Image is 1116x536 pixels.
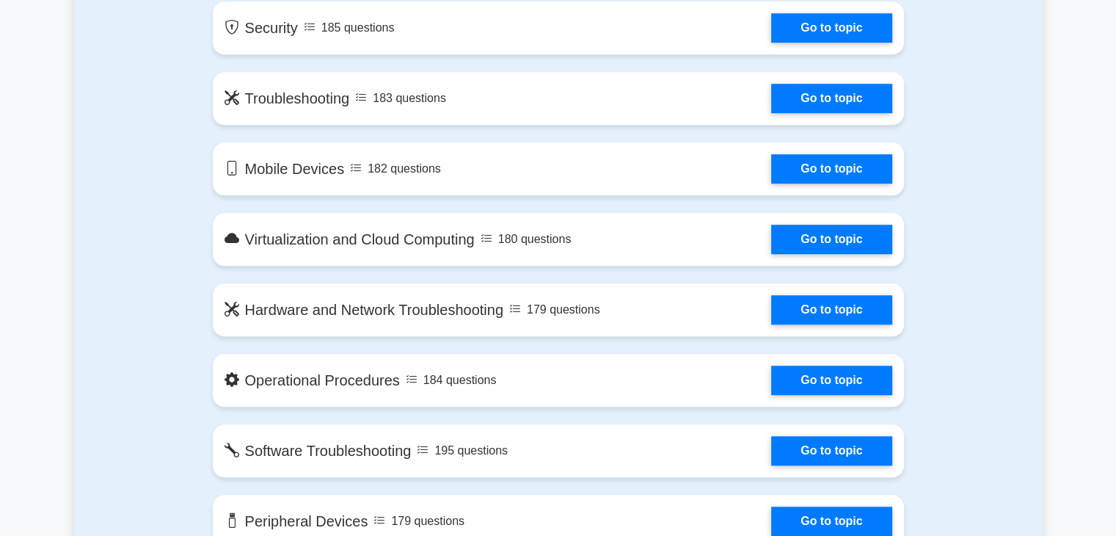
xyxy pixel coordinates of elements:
a: Go to topic [771,436,891,466]
a: Go to topic [771,225,891,254]
a: Go to topic [771,366,891,395]
a: Go to topic [771,84,891,113]
a: Go to topic [771,13,891,43]
a: Go to topic [771,154,891,184]
a: Go to topic [771,507,891,536]
a: Go to topic [771,295,891,325]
